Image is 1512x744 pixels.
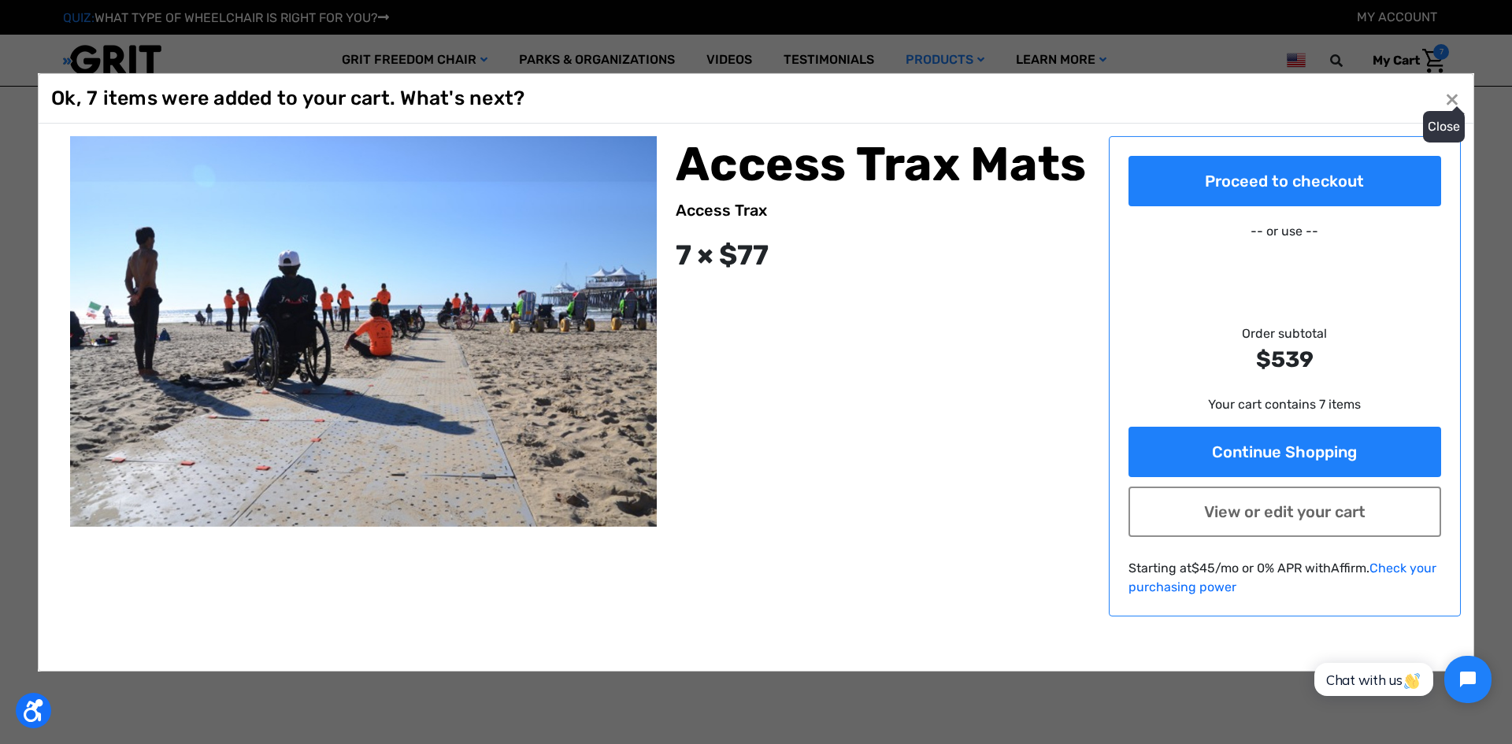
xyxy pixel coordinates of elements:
[1445,83,1459,113] span: ×
[676,198,1089,221] div: Access Trax
[1297,642,1505,716] iframe: Tidio Chat
[1128,324,1442,376] div: Order subtotal
[1191,560,1215,575] span: $45
[676,234,1089,276] div: 7 × $77
[1128,558,1442,596] p: Starting at /mo or 0% APR with .
[1128,221,1442,240] p: -- or use --
[51,86,524,109] h1: Ok, 7 items were added to your cart. What's next?
[1128,560,1436,594] a: Check your purchasing power
[1331,560,1366,575] span: Affirm
[70,135,657,527] img: Access Trax Mats
[1128,486,1442,536] a: View or edit your cart
[676,135,1089,192] h2: Access Trax Mats
[1128,246,1442,278] iframe: PayPal-paypal
[1128,342,1442,376] strong: $539
[1128,155,1442,205] a: Proceed to checkout
[1128,394,1442,413] p: Your cart contains 7 items
[1128,426,1442,476] a: Continue Shopping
